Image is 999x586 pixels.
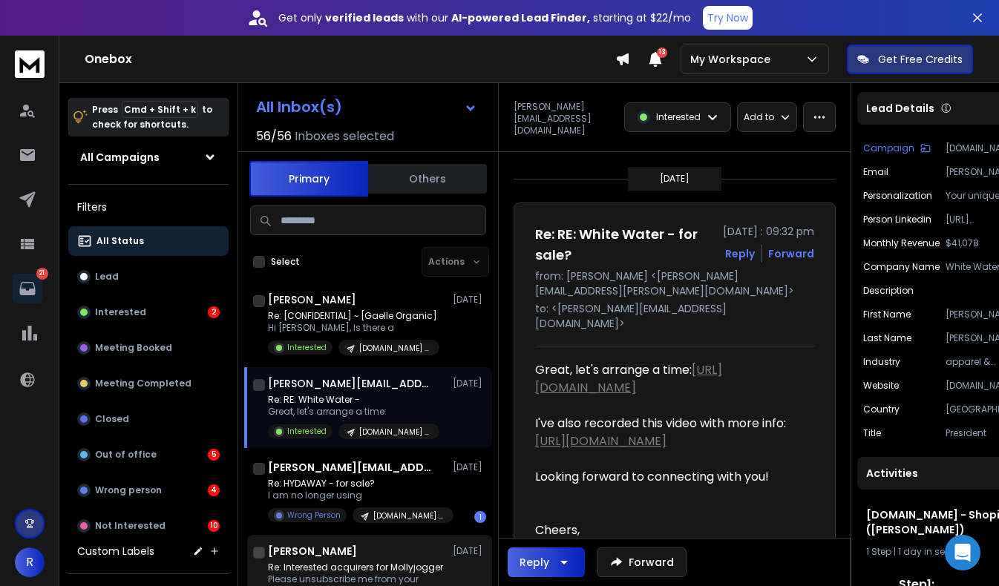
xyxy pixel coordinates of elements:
[95,413,129,425] p: Closed
[68,297,229,327] button: Interested2
[474,511,486,523] div: 1
[268,376,431,391] h1: [PERSON_NAME][EMAIL_ADDRESS][DOMAIN_NAME]
[863,166,888,178] p: Email
[287,342,327,353] p: Interested
[744,111,774,123] p: Add to
[208,306,220,318] div: 2
[520,555,549,570] div: Reply
[278,10,691,25] p: Get only with our starting at $22/mo
[597,547,687,577] button: Forward
[878,52,963,67] p: Get Free Credits
[945,535,980,570] div: Open Intercom Messenger
[863,142,914,154] p: Campaign
[36,268,48,280] p: 21
[451,10,590,25] strong: AI-powered Lead Finder,
[271,256,300,268] label: Select
[96,235,144,247] p: All Status
[453,545,486,557] p: [DATE]
[535,269,814,298] p: from: [PERSON_NAME] <[PERSON_NAME][EMAIL_ADDRESS][PERSON_NAME][DOMAIN_NAME]>
[268,562,446,573] p: Re: Interested acquirers for Mollyjogger
[13,274,42,303] a: 21
[535,468,802,486] div: Looking forward to connecting with you!
[256,99,342,114] h1: All Inbox(s)
[295,128,394,145] h3: Inboxes selected
[268,406,439,418] p: Great, let's arrange a time:
[508,547,585,577] button: Reply
[863,190,932,202] p: Personalization
[268,544,357,559] h1: [PERSON_NAME]
[863,427,881,439] p: Title
[268,478,446,490] p: Re: HYDAWAY - for sale?
[95,520,166,532] p: Not Interested
[268,460,431,475] h1: [PERSON_NAME][EMAIL_ADDRESS][DOMAIN_NAME]
[723,224,814,239] p: [DATE] : 09:32 pm
[268,292,356,307] h1: [PERSON_NAME]
[208,484,220,496] div: 4
[68,226,229,256] button: All Status
[656,111,701,123] p: Interested
[68,475,229,505] button: Wrong person4
[863,380,899,392] p: Website
[95,449,157,461] p: Out of office
[535,415,802,450] div: I've also recorded this video with more info:
[68,142,229,172] button: All Campaigns
[453,378,486,389] p: [DATE]
[68,511,229,541] button: Not Interested10
[68,262,229,292] button: Lead
[95,271,119,283] p: Lead
[95,484,162,496] p: Wrong person
[92,102,212,132] p: Press to check for shortcuts.
[15,547,45,577] button: R
[85,50,615,68] h1: Onebox
[725,246,755,261] button: Reply
[368,162,487,195] button: Others
[68,333,229,363] button: Meeting Booked
[256,128,292,145] span: 56 / 56
[690,52,776,67] p: My Workspace
[373,510,445,521] p: [DOMAIN_NAME] - Shopify ([PERSON_NAME])
[268,322,439,334] p: Hi [PERSON_NAME], Is there a
[863,237,940,249] p: Monthly Revenue
[866,101,934,116] p: Lead Details
[68,440,229,470] button: Out of office5
[514,101,615,136] p: [PERSON_NAME][EMAIL_ADDRESS][DOMAIN_NAME]
[707,10,748,25] p: Try Now
[287,510,341,521] p: Wrong Person
[863,261,940,273] p: Company Name
[453,294,486,306] p: [DATE]
[122,101,198,118] span: Cmd + Shift + k
[453,461,486,473] p: [DATE]
[95,378,191,389] p: Meeting Completed
[325,10,404,25] strong: verified leads
[535,432,666,450] a: [URL][DOMAIN_NAME]
[68,404,229,434] button: Closed
[863,142,931,154] button: Campaign
[77,544,154,559] h3: Custom Labels
[863,404,900,415] p: Country
[359,343,430,354] p: [DOMAIN_NAME] - Shopify ([PERSON_NAME])
[898,545,980,558] span: 1 day in sequence
[863,309,911,320] p: First Name
[535,361,802,397] div: Great, let's arrange a time:
[703,6,753,30] button: Try Now
[359,427,430,438] p: [DOMAIN_NAME] - Shopify ([PERSON_NAME])
[535,361,722,396] a: [URL][DOMAIN_NAME]
[847,45,973,74] button: Get Free Credits
[68,197,229,217] h3: Filters
[95,306,146,318] p: Interested
[863,285,914,297] p: Description
[268,490,446,501] p: I am no longer using
[268,573,446,585] p: Please unsubscribe me from your
[95,342,172,354] p: Meeting Booked
[863,356,900,368] p: Industry
[244,92,489,122] button: All Inbox(s)
[249,161,368,197] button: Primary
[287,426,327,437] p: Interested
[535,224,714,266] h1: Re: RE: White Water - for sale?
[660,173,690,185] p: [DATE]
[15,50,45,78] img: logo
[208,520,220,532] div: 10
